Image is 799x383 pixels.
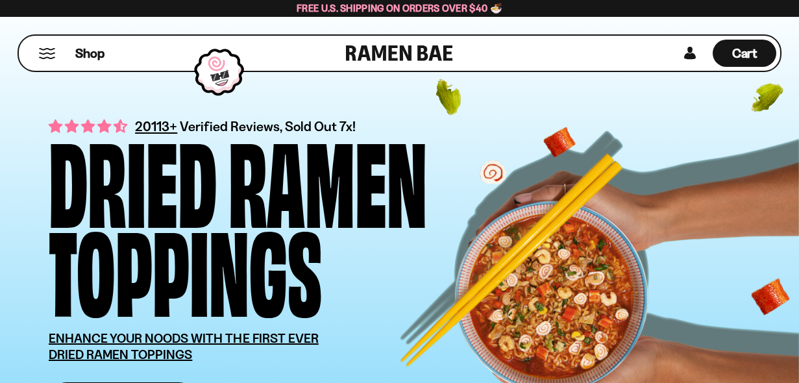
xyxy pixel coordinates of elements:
div: Ramen [228,133,427,222]
div: Dried [49,133,217,222]
button: Mobile Menu Trigger [38,48,56,59]
div: Toppings [49,222,322,311]
span: Cart [732,45,757,61]
span: Shop [75,45,104,62]
u: ENHANCE YOUR NOODS WITH THE FIRST EVER DRIED RAMEN TOPPINGS [49,330,319,362]
span: Free U.S. Shipping on Orders over $40 🍜 [297,2,502,14]
a: Shop [75,40,104,67]
a: Cart [713,36,776,71]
